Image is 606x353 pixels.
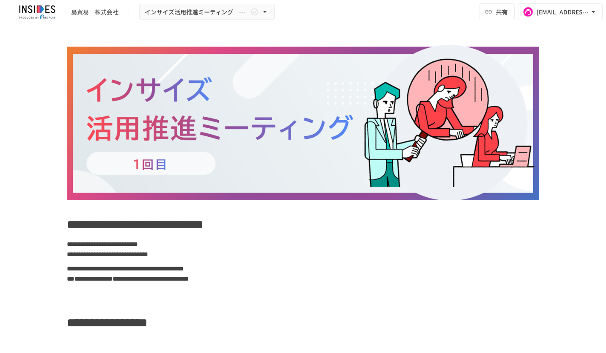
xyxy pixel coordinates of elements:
span: インサイズ活用推進ミーティング ～1回目～ [145,7,249,17]
button: [EMAIL_ADDRESS][DOMAIN_NAME] [518,3,603,20]
div: [EMAIL_ADDRESS][DOMAIN_NAME] [537,7,589,17]
div: 島貿易 株式会社 [71,8,118,17]
button: インサイズ活用推進ミーティング ～1回目～ [139,4,275,20]
img: JmGSPSkPjKwBq77AtHmwC7bJguQHJlCRQfAXtnx4WuV [10,5,64,19]
button: 共有 [479,3,515,20]
span: 共有 [496,7,508,17]
img: qfRHfZFm8a7ASaNhle0fjz45BnORTh7b5ErIF9ySDQ9 [67,45,539,200]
